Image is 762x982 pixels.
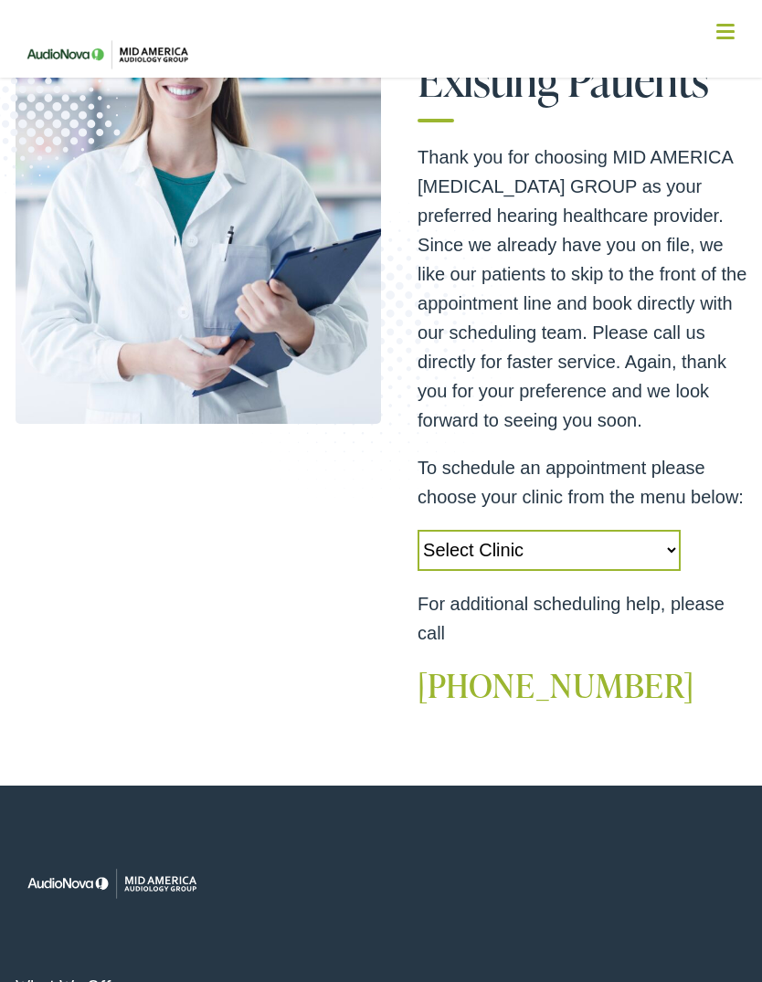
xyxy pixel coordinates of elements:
[418,589,746,648] p: For additional scheduling help, please call
[16,850,207,917] img: Mid America Audiology Group
[418,662,694,708] a: [PHONE_NUMBER]
[418,453,746,512] p: To schedule an appointment please choose your clinic from the menu below:
[567,56,709,104] span: Patients
[418,56,558,104] span: Existing
[29,73,747,130] a: What We Offer
[418,143,746,435] p: Thank you for choosing MID AMERICA [MEDICAL_DATA] GROUP as your preferred hearing healthcare prov...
